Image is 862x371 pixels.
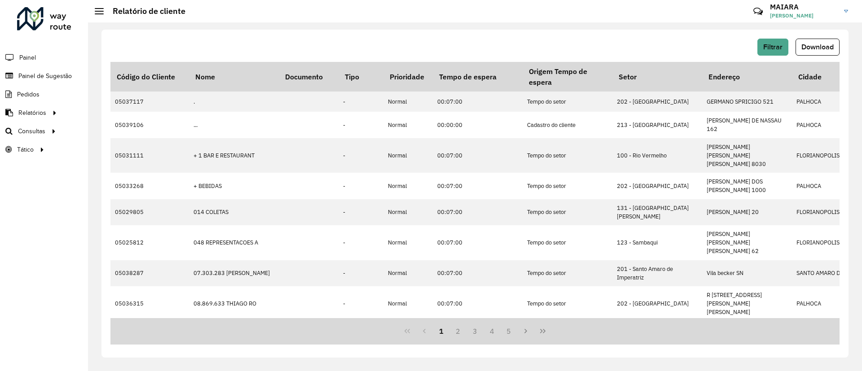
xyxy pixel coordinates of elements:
[433,225,523,260] td: 00:07:00
[702,138,792,173] td: [PERSON_NAME] [PERSON_NAME] [PERSON_NAME] 8030
[383,260,433,286] td: Normal
[18,108,46,118] span: Relatórios
[702,225,792,260] td: [PERSON_NAME] [PERSON_NAME] [PERSON_NAME] 62
[110,112,189,138] td: 05039106
[339,62,383,92] th: Tipo
[279,62,339,92] th: Documento
[534,323,551,340] button: Last Page
[383,225,433,260] td: Normal
[702,92,792,112] td: GERMANO SPRICIGO 521
[383,286,433,321] td: Normal
[339,225,383,260] td: -
[110,173,189,199] td: 05033268
[19,53,36,62] span: Painel
[383,138,433,173] td: Normal
[189,225,279,260] td: 048 REPRESENTACOES A
[189,286,279,321] td: 08.869.633 THIAGO RO
[189,138,279,173] td: + 1 BAR E RESTAURANT
[757,39,788,56] button: Filtrar
[612,138,702,173] td: 100 - Rio Vermelho
[17,90,40,99] span: Pedidos
[189,112,279,138] td: ...
[501,323,518,340] button: 5
[339,92,383,112] td: -
[702,173,792,199] td: [PERSON_NAME] DOS [PERSON_NAME] 1000
[433,260,523,286] td: 00:07:00
[189,260,279,286] td: 07.303.283 [PERSON_NAME]
[612,199,702,225] td: 131 - [GEOGRAPHIC_DATA][PERSON_NAME]
[523,173,612,199] td: Tempo do setor
[110,62,189,92] th: Código do Cliente
[612,92,702,112] td: 202 - [GEOGRAPHIC_DATA]
[612,286,702,321] td: 202 - [GEOGRAPHIC_DATA]
[110,199,189,225] td: 05029805
[110,225,189,260] td: 05025812
[433,112,523,138] td: 00:00:00
[612,112,702,138] td: 213 - [GEOGRAPHIC_DATA]
[110,138,189,173] td: 05031111
[523,92,612,112] td: Tempo do setor
[612,173,702,199] td: 202 - [GEOGRAPHIC_DATA]
[612,62,702,92] th: Setor
[339,138,383,173] td: -
[763,43,783,51] span: Filtrar
[449,323,466,340] button: 2
[523,199,612,225] td: Tempo do setor
[339,260,383,286] td: -
[339,199,383,225] td: -
[517,323,534,340] button: Next Page
[104,6,185,16] h2: Relatório de cliente
[383,92,433,112] td: Normal
[189,199,279,225] td: 014 COLETAS
[433,173,523,199] td: 00:07:00
[339,173,383,199] td: -
[484,323,501,340] button: 4
[339,286,383,321] td: -
[110,92,189,112] td: 05037117
[466,323,484,340] button: 3
[523,225,612,260] td: Tempo do setor
[748,2,768,21] a: Contato Rápido
[383,199,433,225] td: Normal
[702,199,792,225] td: [PERSON_NAME] 20
[523,112,612,138] td: Cadastro do cliente
[433,138,523,173] td: 00:07:00
[18,127,45,136] span: Consultas
[383,112,433,138] td: Normal
[523,138,612,173] td: Tempo do setor
[110,286,189,321] td: 05036315
[433,286,523,321] td: 00:07:00
[189,173,279,199] td: + BEBIDAS
[383,173,433,199] td: Normal
[612,260,702,286] td: 201 - Santo Amaro de Imperatriz
[189,92,279,112] td: .
[110,260,189,286] td: 05038287
[339,112,383,138] td: -
[702,260,792,286] td: Vila becker SN
[770,3,837,11] h3: MAIARA
[17,145,34,154] span: Tático
[702,112,792,138] td: [PERSON_NAME] DE NASSAU 162
[770,12,837,20] span: [PERSON_NAME]
[523,286,612,321] td: Tempo do setor
[433,199,523,225] td: 00:07:00
[433,92,523,112] td: 00:07:00
[801,43,834,51] span: Download
[433,323,450,340] button: 1
[189,62,279,92] th: Nome
[523,62,612,92] th: Origem Tempo de espera
[612,225,702,260] td: 123 - Sambaqui
[383,62,433,92] th: Prioridade
[18,71,72,81] span: Painel de Sugestão
[796,39,840,56] button: Download
[523,260,612,286] td: Tempo do setor
[702,62,792,92] th: Endereço
[702,286,792,321] td: R [STREET_ADDRESS][PERSON_NAME][PERSON_NAME]
[433,62,523,92] th: Tempo de espera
